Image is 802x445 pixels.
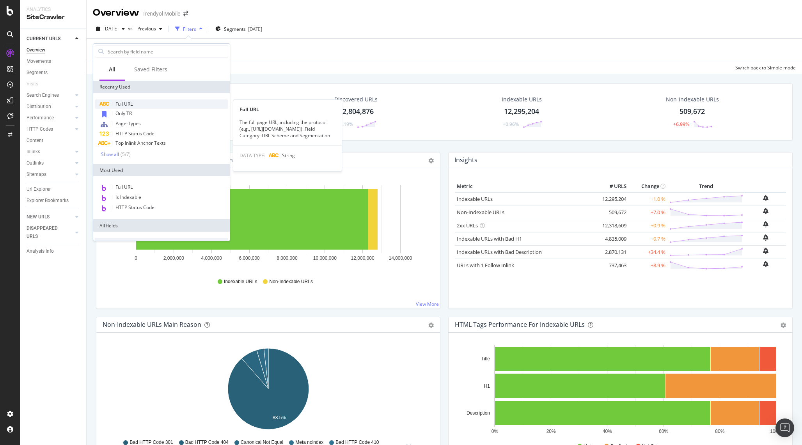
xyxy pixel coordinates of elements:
[667,181,745,192] th: Trend
[467,410,490,416] text: Description
[339,106,374,117] div: 12,804,876
[673,121,689,128] div: +6.99%
[95,238,228,250] div: URLs
[454,155,477,165] h4: Insights
[597,232,628,245] td: 4,835,009
[628,232,667,245] td: +0.7 %
[27,80,46,88] a: Visits
[273,415,286,420] text: 88.5%
[93,219,230,232] div: All fields
[135,255,137,261] text: 0
[163,255,185,261] text: 2,000,000
[115,140,166,146] span: Top Inlink Anchor Texts
[27,69,81,77] a: Segments
[27,197,69,205] div: Explorer Bookmarks
[597,206,628,219] td: 509,672
[119,151,131,158] div: ( 5 / 7 )
[428,323,434,328] div: gear
[27,80,38,88] div: Visits
[27,57,51,66] div: Movements
[775,418,794,437] div: Open Intercom Messenger
[27,148,73,156] a: Inlinks
[27,114,54,122] div: Performance
[27,224,73,241] a: DISAPPEARED URLS
[103,345,434,436] svg: A chart.
[504,106,539,117] div: 12,295,204
[115,194,141,200] span: Is Indexable
[27,69,48,77] div: Segments
[628,245,667,259] td: +34.4 %
[770,429,782,434] text: 100%
[103,181,434,271] svg: A chart.
[603,429,612,434] text: 40%
[27,197,81,205] a: Explorer Bookmarks
[457,209,504,216] a: Non-Indexable URLs
[115,204,154,211] span: HTTP Status Code
[27,114,73,122] a: Performance
[93,81,230,93] div: Recently Used
[659,429,668,434] text: 60%
[732,61,796,74] button: Switch back to Simple mode
[680,106,705,117] div: 509,672
[93,23,128,35] button: [DATE]
[502,96,542,103] div: Indexable URLs
[666,96,719,103] div: Non-Indexable URLs
[457,222,478,229] a: 2xx URLs
[735,64,796,71] div: Switch back to Simple mode
[27,46,81,54] a: Overview
[337,121,353,128] div: +1.19%
[109,66,115,73] div: All
[27,185,51,193] div: Url Explorer
[27,170,46,179] div: Sitemaps
[628,181,667,192] th: Change
[224,278,257,285] span: Indexable URLs
[134,25,156,32] span: Previous
[27,125,73,133] a: HTTP Codes
[93,6,139,20] div: Overview
[103,25,119,32] span: 2025 Sep. 7th
[201,255,222,261] text: 4,000,000
[233,119,342,139] div: The full page URL, including the protocol (e.g., [URL][DOMAIN_NAME]). Field Category: URL Scheme ...
[27,213,50,221] div: NEW URLS
[27,6,80,13] div: Analytics
[115,120,141,127] span: Page-Types
[763,248,768,254] div: bell-plus
[212,23,265,35] button: Segments[DATE]
[93,164,230,176] div: Most Used
[103,321,201,328] div: Non-Indexable URLs Main Reason
[27,224,66,241] div: DISAPPEARED URLS
[27,148,40,156] div: Inlinks
[240,152,265,159] span: DATA TYPE:
[27,170,73,179] a: Sitemaps
[224,26,246,32] span: Segments
[763,234,768,241] div: bell-plus
[455,321,585,328] div: HTML Tags Performance for Indexable URLs
[457,262,514,269] a: URLs with 1 Follow Inlink
[115,184,133,190] span: Full URL
[27,159,44,167] div: Outlinks
[481,356,490,362] text: Title
[27,185,81,193] a: Url Explorer
[248,26,262,32] div: [DATE]
[597,192,628,206] td: 12,295,204
[428,158,434,163] div: gear
[27,91,59,99] div: Search Engines
[484,383,490,389] text: H1
[233,106,342,113] div: Full URL
[597,259,628,272] td: 737,463
[457,235,522,242] a: Indexable URLs with Bad H1
[27,35,60,43] div: CURRENT URLS
[101,152,119,157] div: Show all
[597,181,628,192] th: # URLS
[27,137,81,145] a: Content
[334,96,378,103] div: Discovered URLs
[27,91,73,99] a: Search Engines
[27,103,73,111] a: Distribution
[27,125,53,133] div: HTTP Codes
[455,181,597,192] th: Metric
[416,301,439,307] a: View More
[27,103,51,111] div: Distribution
[457,248,542,255] a: Indexable URLs with Bad Description
[389,255,412,261] text: 14,000,000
